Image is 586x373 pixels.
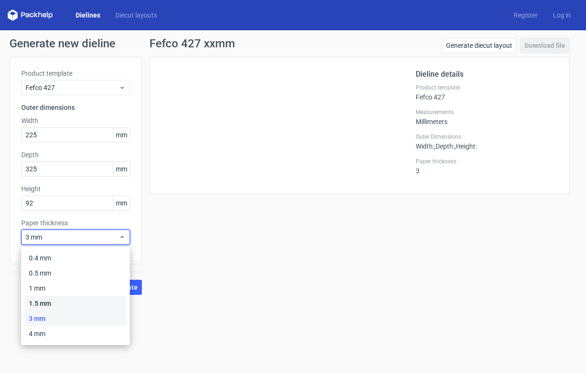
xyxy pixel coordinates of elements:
span: , Depth : [434,142,455,150]
h3: Outer dimensions [21,103,130,112]
div: 3 [416,158,558,175]
a: Diecut layouts [108,10,165,20]
label: Measurements [416,108,558,116]
label: Product template [416,84,558,91]
label: Paper thickness [21,218,130,228]
h1: Fefco 427 xxmm [149,38,235,49]
h2: Dieline details [416,69,558,80]
div: 1 mm [25,281,126,296]
span: mm [113,128,130,142]
span: mm [113,196,130,210]
h1: Generate new dieline [9,38,577,49]
a: Generate diecut layout [442,38,516,53]
a: Log in [545,10,578,20]
label: Height [21,184,130,194]
label: Product template [21,69,130,78]
label: Paper thickness [416,158,558,165]
label: Width [21,116,130,125]
div: 1.5 mm [25,296,126,311]
label: Depth [21,150,130,160]
span: Width : [416,142,434,150]
a: Register [506,10,545,20]
div: 4 mm [25,326,126,341]
div: Fefco 427 [416,84,558,101]
div: 3 mm [25,311,126,326]
label: Outer Dimensions [416,133,558,141]
a: Dielines [68,10,108,20]
span: , Height : [455,142,477,150]
div: Millimeters [416,108,558,125]
span: mm [113,162,130,176]
span: Fefco 427 [26,83,119,92]
div: 0.5 mm [25,266,126,281]
span: 3 mm [26,232,119,242]
div: 0.4 mm [25,250,126,266]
